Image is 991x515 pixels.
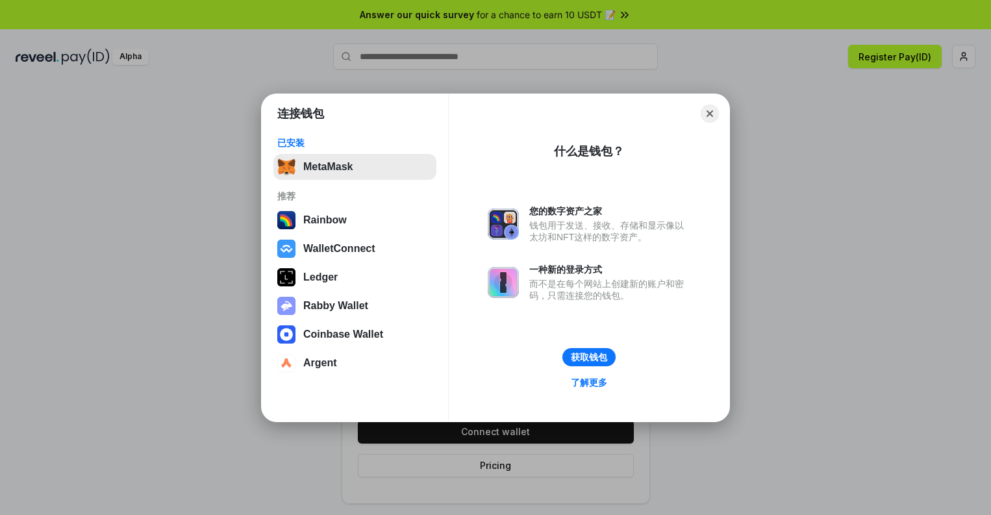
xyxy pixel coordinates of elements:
h1: 连接钱包 [277,106,324,121]
button: Argent [273,350,436,376]
div: Rabby Wallet [303,300,368,312]
div: 一种新的登录方式 [529,264,690,275]
button: Ledger [273,264,436,290]
div: 了解更多 [571,377,607,388]
button: MetaMask [273,154,436,180]
div: MetaMask [303,161,353,173]
img: svg+xml,%3Csvg%20width%3D%2228%22%20height%3D%2228%22%20viewBox%3D%220%200%2028%2028%22%20fill%3D... [277,240,295,258]
img: svg+xml,%3Csvg%20fill%3D%22none%22%20height%3D%2233%22%20viewBox%3D%220%200%2035%2033%22%20width%... [277,158,295,176]
button: Rabby Wallet [273,293,436,319]
img: svg+xml,%3Csvg%20width%3D%22120%22%20height%3D%22120%22%20viewBox%3D%220%200%20120%20120%22%20fil... [277,211,295,229]
div: 您的数字资产之家 [529,205,690,217]
button: Close [701,105,719,123]
div: Rainbow [303,214,347,226]
img: svg+xml,%3Csvg%20width%3D%2228%22%20height%3D%2228%22%20viewBox%3D%220%200%2028%2028%22%20fill%3D... [277,354,295,372]
div: 而不是在每个网站上创建新的账户和密码，只需连接您的钱包。 [529,278,690,301]
img: svg+xml,%3Csvg%20xmlns%3D%22http%3A%2F%2Fwww.w3.org%2F2000%2Fsvg%22%20fill%3D%22none%22%20viewBox... [277,297,295,315]
div: 获取钱包 [571,351,607,363]
img: svg+xml,%3Csvg%20xmlns%3D%22http%3A%2F%2Fwww.w3.org%2F2000%2Fsvg%22%20fill%3D%22none%22%20viewBox... [488,208,519,240]
div: 什么是钱包？ [554,144,624,159]
button: WalletConnect [273,236,436,262]
button: Rainbow [273,207,436,233]
button: Coinbase Wallet [273,321,436,347]
div: Ledger [303,271,338,283]
div: 已安装 [277,137,433,149]
img: svg+xml,%3Csvg%20xmlns%3D%22http%3A%2F%2Fwww.w3.org%2F2000%2Fsvg%22%20width%3D%2228%22%20height%3... [277,268,295,286]
div: Coinbase Wallet [303,329,383,340]
a: 了解更多 [563,374,615,391]
img: svg+xml,%3Csvg%20width%3D%2228%22%20height%3D%2228%22%20viewBox%3D%220%200%2028%2028%22%20fill%3D... [277,325,295,344]
div: 推荐 [277,190,433,202]
img: svg+xml,%3Csvg%20xmlns%3D%22http%3A%2F%2Fwww.w3.org%2F2000%2Fsvg%22%20fill%3D%22none%22%20viewBox... [488,267,519,298]
div: WalletConnect [303,243,375,255]
div: Argent [303,357,337,369]
button: 获取钱包 [562,348,616,366]
div: 钱包用于发送、接收、存储和显示像以太坊和NFT这样的数字资产。 [529,220,690,243]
